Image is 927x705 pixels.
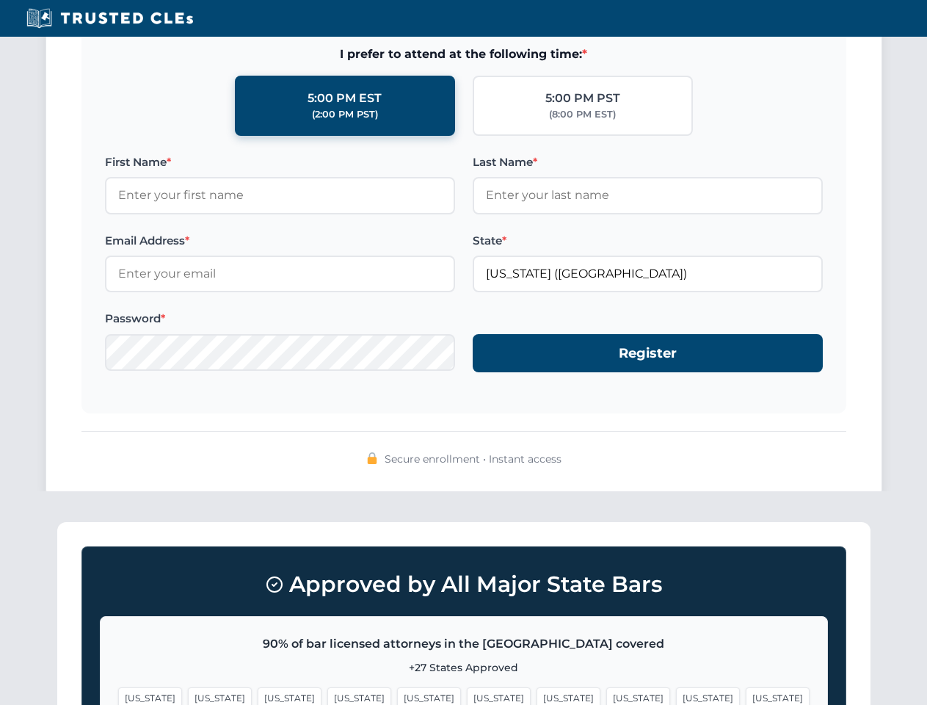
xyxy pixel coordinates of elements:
[473,177,823,214] input: Enter your last name
[473,334,823,373] button: Register
[473,232,823,250] label: State
[549,107,616,122] div: (8:00 PM EST)
[105,256,455,292] input: Enter your email
[366,452,378,464] img: 🔒
[105,232,455,250] label: Email Address
[105,177,455,214] input: Enter your first name
[473,153,823,171] label: Last Name
[473,256,823,292] input: Arizona (AZ)
[308,89,382,108] div: 5:00 PM EST
[385,451,561,467] span: Secure enrollment • Instant access
[118,634,810,654] p: 90% of bar licensed attorneys in the [GEOGRAPHIC_DATA] covered
[545,89,620,108] div: 5:00 PM PST
[118,659,810,676] p: +27 States Approved
[105,45,823,64] span: I prefer to attend at the following time:
[22,7,197,29] img: Trusted CLEs
[100,565,828,604] h3: Approved by All Major State Bars
[105,153,455,171] label: First Name
[105,310,455,328] label: Password
[312,107,378,122] div: (2:00 PM PST)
